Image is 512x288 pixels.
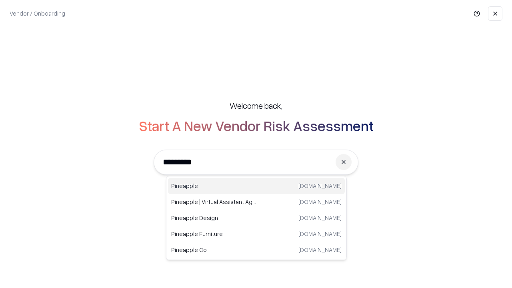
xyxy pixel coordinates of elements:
p: [DOMAIN_NAME] [298,214,342,222]
p: Pineapple Design [171,214,256,222]
p: Pineapple [171,182,256,190]
div: Suggestions [166,176,347,260]
p: [DOMAIN_NAME] [298,230,342,238]
h2: Start A New Vendor Risk Assessment [139,118,374,134]
p: [DOMAIN_NAME] [298,182,342,190]
p: Pineapple Furniture [171,230,256,238]
p: [DOMAIN_NAME] [298,246,342,254]
p: Pineapple Co [171,246,256,254]
h5: Welcome back, [230,100,282,111]
p: [DOMAIN_NAME] [298,198,342,206]
p: Pineapple | Virtual Assistant Agency [171,198,256,206]
p: Vendor / Onboarding [10,9,65,18]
